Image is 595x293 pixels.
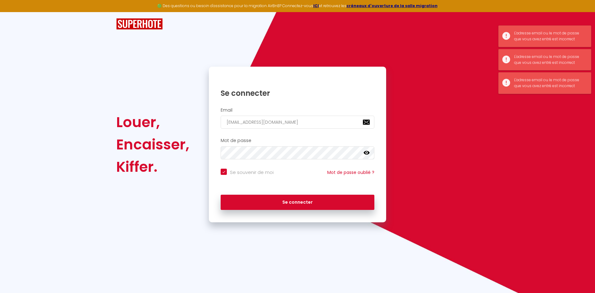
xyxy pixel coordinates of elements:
[514,77,585,89] div: L'adresse email ou le mot de passe que vous avez entré est incorrect
[221,108,374,113] h2: Email
[514,30,585,42] div: L'adresse email ou le mot de passe que vous avez entré est incorrect
[221,195,374,210] button: Se connecter
[514,54,585,66] div: L'adresse email ou le mot de passe que vous avez entré est incorrect
[346,3,438,8] a: créneaux d'ouverture de la salle migration
[5,2,24,21] button: Ouvrir le widget de chat LiveChat
[327,169,374,175] a: Mot de passe oublié ?
[221,116,374,129] input: Ton Email
[116,111,189,133] div: Louer,
[313,3,319,8] a: ICI
[116,18,163,30] img: SuperHote logo
[116,133,189,156] div: Encaisser,
[221,88,374,98] h1: Se connecter
[116,156,189,178] div: Kiffer.
[221,138,374,143] h2: Mot de passe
